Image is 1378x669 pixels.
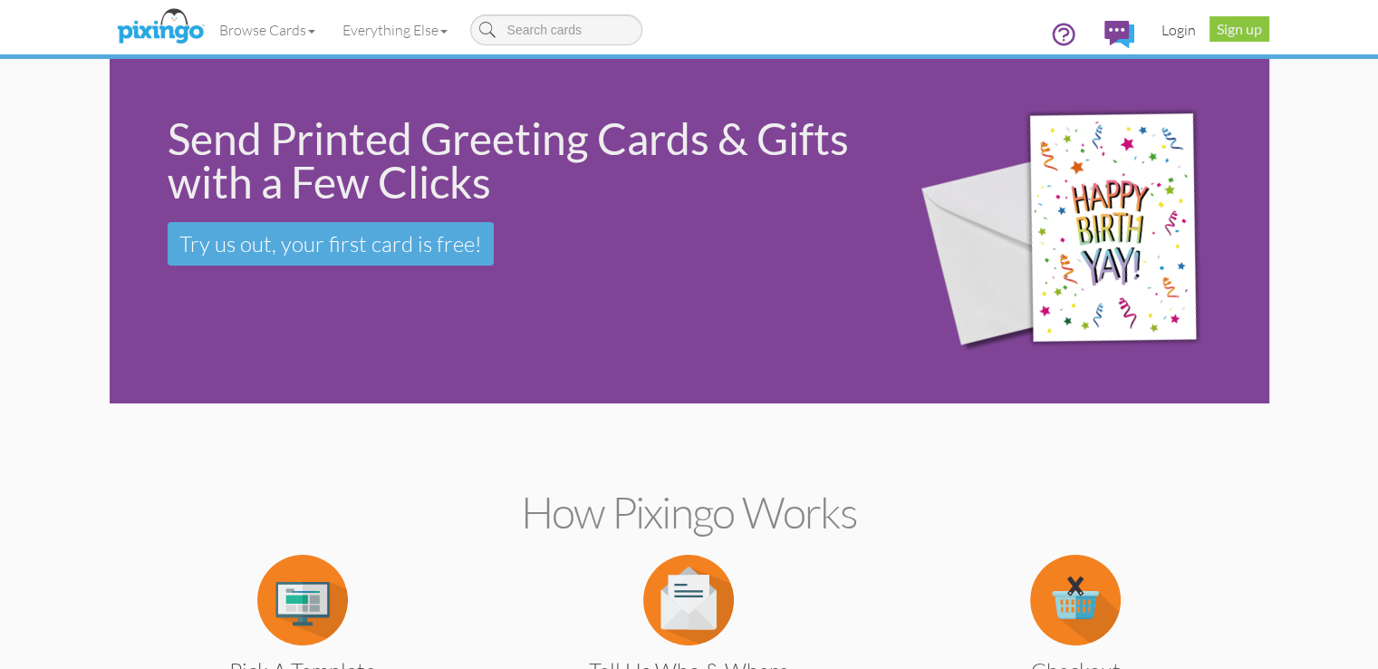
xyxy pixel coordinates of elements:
[329,7,461,53] a: Everything Else
[206,7,329,53] a: Browse Cards
[179,230,482,257] span: Try us out, your first card is free!
[1377,668,1378,669] iframe: Chat
[470,15,642,45] input: Search cards
[257,555,348,645] img: item.alt
[1030,555,1121,645] img: item.alt
[168,222,494,266] a: Try us out, your first card is free!
[112,5,208,50] img: pixingo logo
[643,555,734,645] img: item.alt
[892,63,1264,400] img: 942c5090-71ba-4bfc-9a92-ca782dcda692.png
[1148,7,1209,53] a: Login
[1104,21,1134,48] img: comments.svg
[1209,16,1269,42] a: Sign up
[141,489,1238,537] h2: How Pixingo works
[168,117,868,204] div: Send Printed Greeting Cards & Gifts with a Few Clicks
